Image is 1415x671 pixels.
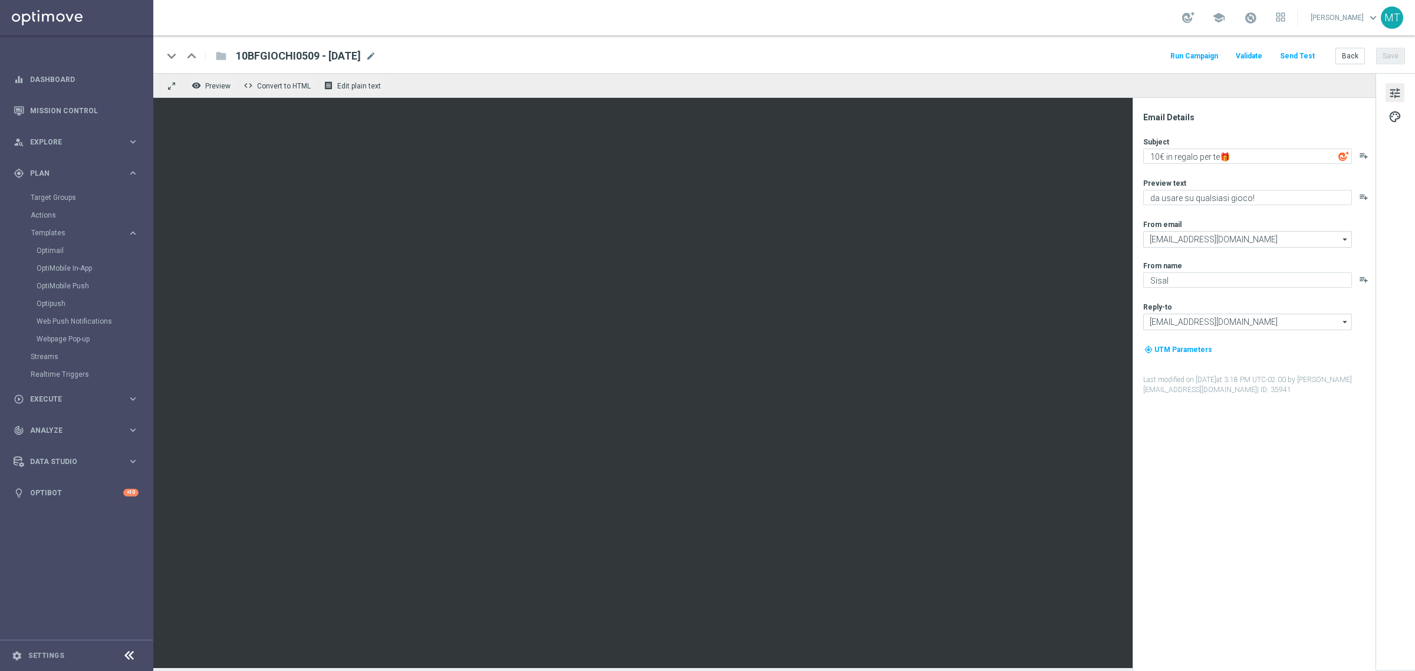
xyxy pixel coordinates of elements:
button: track_changes Analyze keyboard_arrow_right [13,426,139,435]
div: OptiMobile In-App [37,259,152,277]
div: Optipush [37,295,152,313]
i: gps_fixed [14,168,24,179]
button: receipt Edit plain text [321,78,386,93]
button: palette [1386,107,1404,126]
span: school [1212,11,1225,24]
button: playlist_add [1359,192,1368,202]
div: Optibot [14,477,139,508]
i: keyboard_arrow_right [127,393,139,404]
span: 10BFGIOCHI0509 - 2025-09-05 [236,49,361,63]
label: Subject [1143,137,1169,147]
div: Streams [31,348,152,366]
div: Plan [14,168,127,179]
div: OptiMobile Push [37,277,152,295]
div: MT [1381,6,1403,29]
span: palette [1388,109,1401,124]
button: Templates keyboard_arrow_right [31,228,139,238]
button: person_search Explore keyboard_arrow_right [13,137,139,147]
i: person_search [14,137,24,147]
div: Realtime Triggers [31,366,152,383]
div: Email Details [1143,112,1374,123]
span: code [243,81,253,90]
label: From email [1143,220,1182,229]
a: Optibot [30,477,123,508]
label: Reply-to [1143,302,1172,312]
div: Webpage Pop-up [37,330,152,348]
i: receipt [324,81,333,90]
div: Analyze [14,425,127,436]
span: tune [1388,85,1401,101]
div: Dashboard [14,64,139,95]
a: Webpage Pop-up [37,334,123,344]
a: Streams [31,352,123,361]
span: Analyze [30,427,127,434]
button: playlist_add [1359,275,1368,284]
button: playlist_add [1359,151,1368,160]
div: Target Groups [31,189,152,206]
button: Validate [1234,48,1264,64]
span: Validate [1236,52,1262,60]
i: arrow_drop_down [1340,314,1351,330]
input: Select [1143,231,1352,248]
span: Explore [30,139,127,146]
a: Web Push Notifications [37,317,123,326]
button: lightbulb Optibot +10 [13,488,139,498]
div: Templates [31,224,152,348]
span: Edit plain text [337,82,381,90]
div: Data Studio [14,456,127,467]
button: code Convert to HTML [241,78,316,93]
i: remove_red_eye [192,81,201,90]
span: keyboard_arrow_down [1367,11,1380,24]
button: equalizer Dashboard [13,75,139,84]
button: Mission Control [13,106,139,116]
button: tune [1386,83,1404,102]
span: mode_edit [366,51,376,61]
i: keyboard_arrow_right [127,136,139,147]
button: Data Studio keyboard_arrow_right [13,457,139,466]
span: Templates [31,229,116,236]
button: my_location UTM Parameters [1143,343,1213,356]
button: play_circle_outline Execute keyboard_arrow_right [13,394,139,404]
span: | ID: 35941 [1257,386,1291,394]
a: Actions [31,210,123,220]
i: arrow_drop_down [1340,232,1351,247]
span: Data Studio [30,458,127,465]
i: play_circle_outline [14,394,24,404]
label: From name [1143,261,1182,271]
span: Plan [30,170,127,177]
a: Mission Control [30,95,139,126]
a: Dashboard [30,64,139,95]
span: UTM Parameters [1154,346,1212,354]
i: my_location [1144,346,1153,354]
span: Convert to HTML [257,82,311,90]
button: gps_fixed Plan keyboard_arrow_right [13,169,139,178]
input: Select [1143,314,1352,330]
div: Actions [31,206,152,224]
a: Target Groups [31,193,123,202]
div: Optimail [37,242,152,259]
div: Mission Control [14,95,139,126]
button: remove_red_eye Preview [189,78,236,93]
button: Save [1376,48,1405,64]
a: Settings [28,652,64,659]
button: Run Campaign [1169,48,1220,64]
a: [PERSON_NAME]keyboard_arrow_down [1309,9,1381,27]
a: Realtime Triggers [31,370,123,379]
i: keyboard_arrow_right [127,425,139,436]
div: +10 [123,489,139,496]
label: Preview text [1143,179,1186,188]
label: Last modified on [DATE] at 3:18 PM UTC-02:00 by [PERSON_NAME][EMAIL_ADDRESS][DOMAIN_NAME] [1143,375,1374,395]
i: keyboard_arrow_right [127,167,139,179]
i: settings [12,650,22,661]
a: Optimail [37,246,123,255]
div: Execute [14,394,127,404]
span: Preview [205,82,231,90]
